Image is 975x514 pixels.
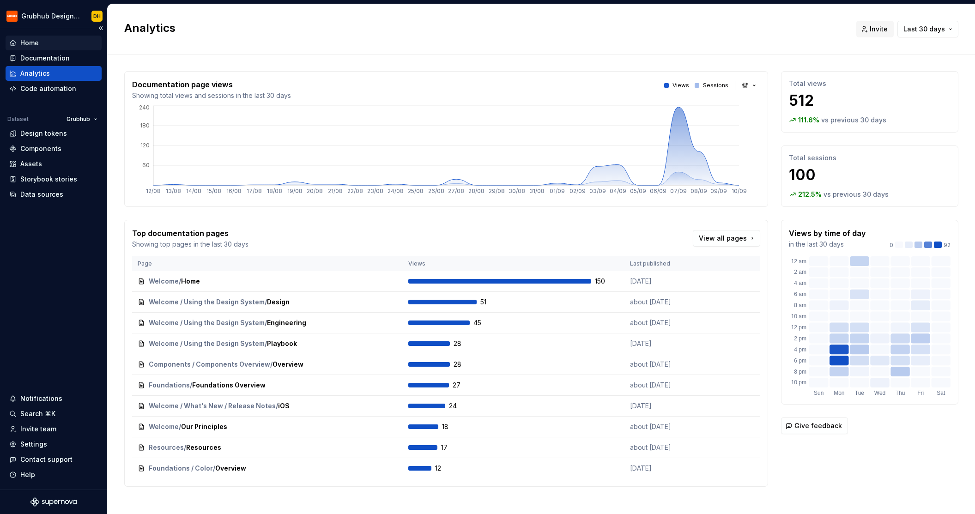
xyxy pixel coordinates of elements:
[630,277,699,286] p: [DATE]
[794,335,806,342] text: 2 pm
[265,297,267,307] span: /
[794,421,842,430] span: Give feedback
[20,175,77,184] div: Storybook stories
[789,91,951,110] p: 512
[6,81,102,96] a: Code automation
[181,422,227,431] span: Our Principles
[834,390,844,396] text: Mon
[186,443,221,452] span: Resources
[408,187,424,194] tspan: 25/08
[6,11,18,22] img: 4e8d6f31-f5cf-47b4-89aa-e4dec1dc0822.png
[789,228,866,239] p: Views by time of day
[166,187,181,194] tspan: 13/08
[190,381,192,390] span: /
[435,464,459,473] span: 12
[20,84,76,93] div: Code automation
[6,422,102,436] a: Invite team
[896,390,905,396] text: Thu
[132,79,291,90] p: Documentation page views
[20,440,47,449] div: Settings
[265,339,267,348] span: /
[20,394,62,403] div: Notifications
[6,66,102,81] a: Analytics
[630,422,699,431] p: about [DATE]
[448,187,464,194] tspan: 27/08
[781,417,848,434] button: Give feedback
[21,12,80,21] div: Grubhub Design System
[789,240,866,249] p: in the last 30 days
[6,141,102,156] a: Components
[589,187,606,194] tspan: 03/09
[132,228,248,239] p: Top documentation pages
[441,443,465,452] span: 17
[142,162,150,169] tspan: 60
[6,36,102,50] a: Home
[267,318,306,327] span: Engineering
[146,187,161,194] tspan: 12/08
[814,390,824,396] text: Sun
[856,21,894,37] button: Invite
[94,22,107,35] button: Collapse sidebar
[149,339,265,348] span: Welcome / Using the Design System
[630,401,699,411] p: [DATE]
[789,153,951,163] p: Total sessions
[20,455,73,464] div: Contact support
[20,144,61,153] div: Components
[703,82,728,89] p: Sessions
[6,452,102,467] button: Contact support
[140,122,150,129] tspan: 180
[273,360,303,369] span: Overview
[6,51,102,66] a: Documentation
[278,401,290,411] span: iOS
[93,12,101,20] div: DH
[630,360,699,369] p: about [DATE]
[6,467,102,482] button: Help
[480,297,504,307] span: 51
[672,82,689,89] p: Views
[307,187,323,194] tspan: 20/08
[149,422,179,431] span: Welcome
[20,54,70,63] div: Documentation
[132,240,248,249] p: Showing top pages in the last 30 days
[6,391,102,406] button: Notifications
[213,464,215,473] span: /
[595,277,619,286] span: 150
[890,242,893,249] p: 0
[630,297,699,307] p: about [DATE]
[20,409,55,418] div: Search ⌘K
[149,277,179,286] span: Welcome
[630,464,699,473] p: [DATE]
[347,187,363,194] tspan: 22/08
[287,187,303,194] tspan: 19/08
[821,115,886,125] p: vs previous 30 days
[791,379,806,386] text: 10 pm
[215,464,246,473] span: Overview
[791,324,806,331] text: 12 pm
[20,424,56,434] div: Invite team
[473,318,497,327] span: 45
[529,187,545,194] tspan: 31/08
[20,159,42,169] div: Assets
[870,24,888,34] span: Invite
[903,24,945,34] span: Last 30 days
[247,187,262,194] tspan: 17/08
[794,269,806,275] text: 2 am
[890,242,951,249] div: 92
[149,360,270,369] span: Components / Components Overview
[791,258,806,265] text: 12 am
[30,497,77,507] svg: Supernova Logo
[693,230,760,247] a: View all pages
[20,470,35,479] div: Help
[630,381,699,390] p: about [DATE]
[794,302,806,308] text: 8 am
[789,166,951,184] p: 100
[454,360,478,369] span: 28
[624,256,705,271] th: Last published
[267,187,282,194] tspan: 18/08
[794,346,806,353] text: 4 pm
[6,172,102,187] a: Storybook stories
[270,360,273,369] span: /
[610,187,626,194] tspan: 04/09
[276,401,278,411] span: /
